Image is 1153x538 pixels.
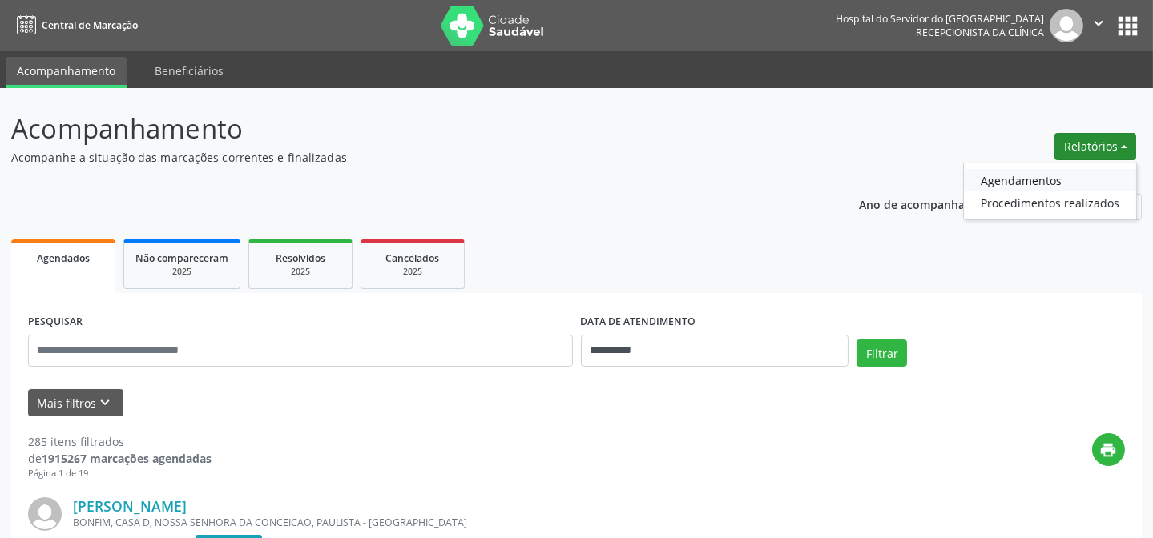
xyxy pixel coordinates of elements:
button: Mais filtroskeyboard_arrow_down [28,389,123,417]
div: Hospital do Servidor do [GEOGRAPHIC_DATA] [836,12,1044,26]
span: Recepcionista da clínica [916,26,1044,39]
ul: Relatórios [963,163,1137,220]
p: Ano de acompanhamento [859,194,1001,214]
a: Agendamentos [964,169,1136,191]
span: Agendados [37,251,90,265]
i:  [1090,14,1107,32]
span: Não compareceram [135,251,228,265]
button: apps [1114,12,1142,40]
div: de [28,450,212,467]
span: Central de Marcação [42,18,138,32]
a: Beneficiários [143,57,235,85]
div: 285 itens filtrados [28,433,212,450]
div: 2025 [373,266,453,278]
div: 2025 [260,266,341,278]
i: print [1100,441,1118,459]
strong: 1915267 marcações agendadas [42,451,212,466]
a: Central de Marcação [11,12,138,38]
img: img [28,497,62,531]
label: PESQUISAR [28,310,83,335]
button: Filtrar [857,339,907,367]
a: Procedimentos realizados [964,191,1136,214]
button: Relatórios [1054,133,1136,160]
button:  [1083,9,1114,42]
div: Página 1 de 19 [28,467,212,480]
div: BONFIM, CASA D, NOSSA SENHORA DA CONCEICAO, PAULISTA - [GEOGRAPHIC_DATA] [73,516,885,529]
label: DATA DE ATENDIMENTO [581,310,696,335]
span: Resolvidos [276,251,325,265]
div: 2025 [135,266,228,278]
a: Acompanhamento [6,57,127,88]
p: Acompanhamento [11,109,803,149]
p: Acompanhe a situação das marcações correntes e finalizadas [11,149,803,166]
span: Cancelados [386,251,440,265]
a: [PERSON_NAME] [73,497,187,515]
button: print [1092,433,1125,466]
img: img [1050,9,1083,42]
i: keyboard_arrow_down [97,394,115,412]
